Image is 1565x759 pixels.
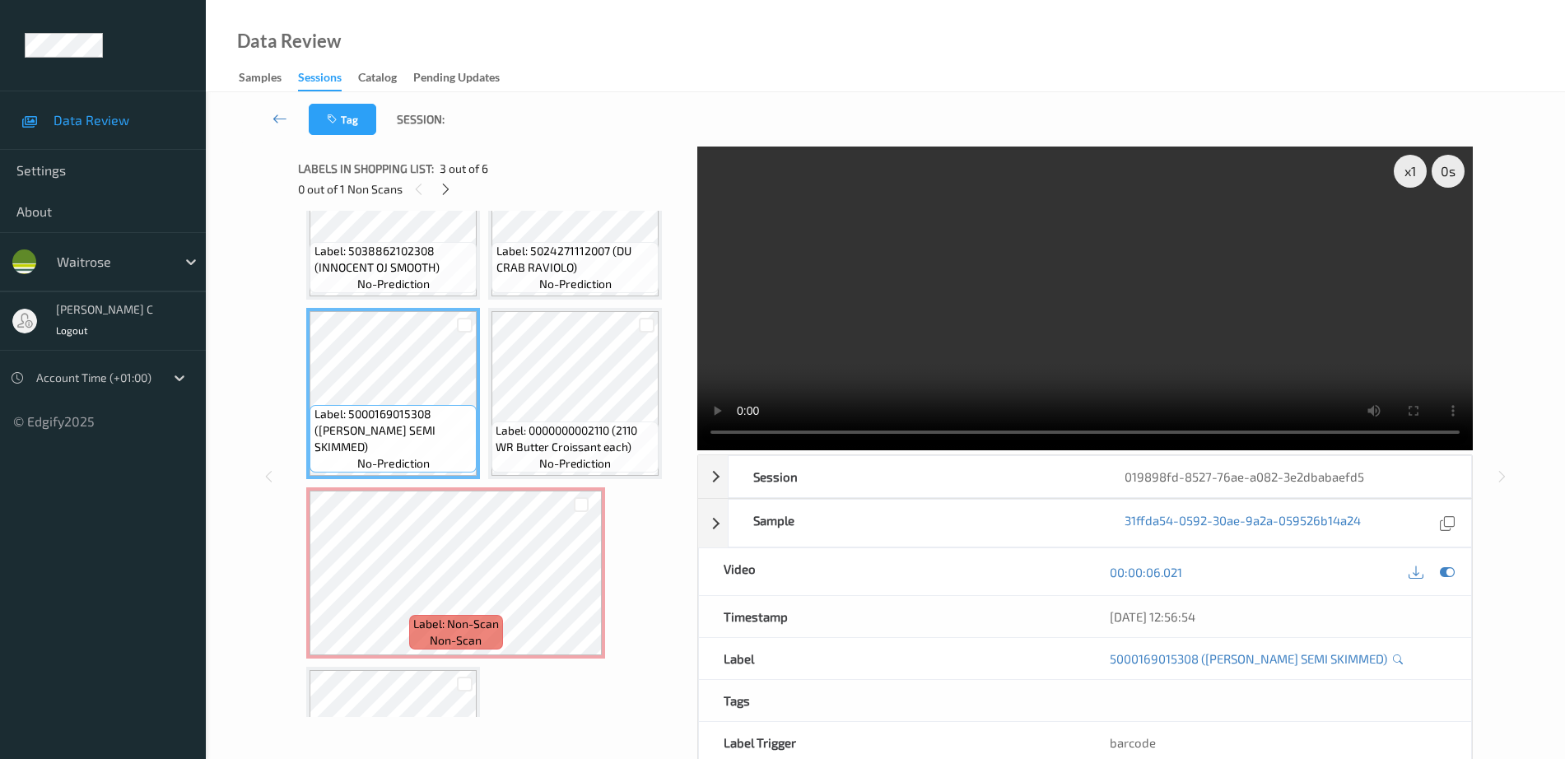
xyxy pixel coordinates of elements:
[430,632,482,649] span: non-scan
[357,455,430,472] span: no-prediction
[1110,650,1387,667] a: 5000169015308 ([PERSON_NAME] SEMI SKIMMED)
[298,161,434,177] span: Labels in shopping list:
[1110,608,1446,625] div: [DATE] 12:56:54
[1110,564,1182,580] a: 00:00:06.021
[698,499,1472,547] div: Sample31ffda54-0592-30ae-9a2a-059526b14a24
[496,422,654,455] span: Label: 0000000002110 (2110 WR Butter Croissant each)
[539,455,611,472] span: no-prediction
[413,69,500,90] div: Pending Updates
[298,179,686,199] div: 0 out of 1 Non Scans
[358,67,413,90] a: Catalog
[699,680,1085,721] div: Tags
[298,67,358,91] a: Sessions
[539,276,612,292] span: no-prediction
[699,638,1085,679] div: Label
[309,104,376,135] button: Tag
[314,243,473,276] span: Label: 5038862102308 (INNOCENT OJ SMOOTH)
[357,276,430,292] span: no-prediction
[314,406,473,455] span: Label: 5000169015308 ([PERSON_NAME] SEMI SKIMMED)
[729,500,1100,547] div: Sample
[239,67,298,90] a: Samples
[358,69,397,90] div: Catalog
[1125,512,1361,534] a: 31ffda54-0592-30ae-9a2a-059526b14a24
[496,243,655,276] span: Label: 5024271112007 (DU CRAB RAVIOLO)
[1100,456,1471,497] div: 019898fd-8527-76ae-a082-3e2dbabaefd5
[698,455,1472,498] div: Session019898fd-8527-76ae-a082-3e2dbabaefd5
[397,111,445,128] span: Session:
[440,161,488,177] span: 3 out of 6
[1432,155,1465,188] div: 0 s
[239,69,282,90] div: Samples
[729,456,1100,497] div: Session
[699,548,1085,595] div: Video
[413,616,499,632] span: Label: Non-Scan
[699,596,1085,637] div: Timestamp
[413,67,516,90] a: Pending Updates
[1394,155,1427,188] div: x 1
[237,33,341,49] div: Data Review
[298,69,342,91] div: Sessions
